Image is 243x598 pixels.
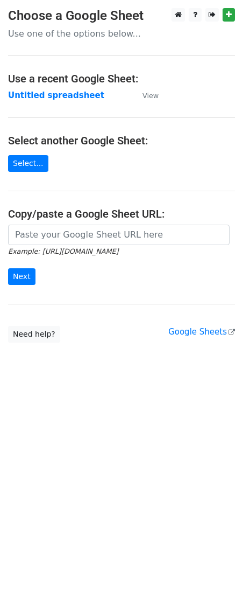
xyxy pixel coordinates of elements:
[132,91,159,100] a: View
[8,155,48,172] a: Select...
[168,327,235,337] a: Google Sheets
[8,8,235,24] h3: Choose a Google Sheet
[8,225,230,245] input: Paste your Google Sheet URL here
[8,268,35,285] input: Next
[142,92,159,100] small: View
[8,72,235,85] h4: Use a recent Google Sheet:
[8,134,235,147] h4: Select another Google Sheet:
[8,326,60,343] a: Need help?
[8,247,118,255] small: Example: [URL][DOMAIN_NAME]
[8,207,235,220] h4: Copy/paste a Google Sheet URL:
[8,91,104,100] a: Untitled spreadsheet
[8,28,235,39] p: Use one of the options below...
